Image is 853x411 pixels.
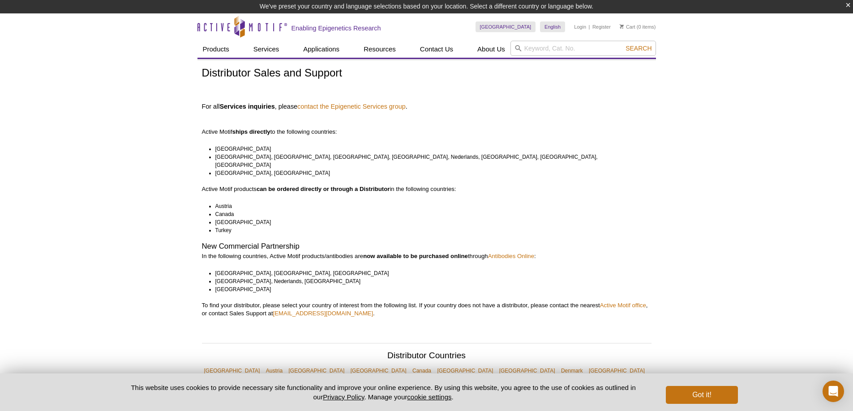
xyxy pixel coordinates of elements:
a: Services [248,41,285,58]
a: Privacy Policy [323,393,364,401]
li: [GEOGRAPHIC_DATA], [GEOGRAPHIC_DATA], [GEOGRAPHIC_DATA] [215,269,643,277]
strong: ships directly [232,128,270,135]
a: contact the Epigenetic Services group [297,102,406,110]
li: [GEOGRAPHIC_DATA] [215,218,643,226]
a: Applications [298,41,345,58]
a: Resources [358,41,401,58]
li: [GEOGRAPHIC_DATA], [GEOGRAPHIC_DATA] [215,169,643,177]
a: Products [197,41,235,58]
a: [GEOGRAPHIC_DATA] [587,364,647,377]
a: Contact Us [415,41,459,58]
a: Register [592,24,611,30]
h1: Distributor Sales and Support [202,67,652,80]
a: Canada [410,364,433,377]
img: Your Cart [620,24,624,29]
h2: Enabling Epigenetics Research [291,24,381,32]
input: Keyword, Cat. No. [510,41,656,56]
a: [GEOGRAPHIC_DATA] [348,364,409,377]
li: (0 items) [620,21,656,32]
a: Cart [620,24,635,30]
button: Search [623,44,654,52]
strong: now available to be purchased online [363,253,468,259]
li: [GEOGRAPHIC_DATA], [GEOGRAPHIC_DATA], [GEOGRAPHIC_DATA], [GEOGRAPHIC_DATA], Nederlands, [GEOGRAPH... [215,153,643,169]
p: Active Motif products in the following countries: [202,185,652,193]
p: Active Motif to the following countries: [202,112,652,136]
li: [GEOGRAPHIC_DATA] [215,145,643,153]
li: [GEOGRAPHIC_DATA], Nederlands, [GEOGRAPHIC_DATA] [215,277,643,285]
a: Active Motif office [600,302,646,309]
h2: New Commercial Partnership [202,242,652,250]
li: [GEOGRAPHIC_DATA] [215,285,643,293]
button: cookie settings [407,393,451,401]
li: Turkey [215,226,643,234]
h2: Distributor Countries [202,352,652,362]
a: [GEOGRAPHIC_DATA] [435,364,495,377]
p: To find your distributor, please select your country of interest from the following list. If your... [202,301,652,318]
a: [GEOGRAPHIC_DATA] [497,364,557,377]
li: Austria [215,202,643,210]
button: Got it! [666,386,737,404]
a: Antibodies Online [488,253,534,259]
strong: Services inquiries [219,103,274,110]
a: Denmark [559,364,585,377]
li: Canada [215,210,643,218]
h4: For all , please . [202,102,652,110]
a: [EMAIL_ADDRESS][DOMAIN_NAME] [273,310,373,317]
strong: can be ordered directly or through a Distributor [257,186,390,192]
a: English [540,21,565,32]
div: Open Intercom Messenger [823,381,844,402]
a: About Us [472,41,510,58]
p: In the following countries, Active Motif products/antibodies are through : [202,252,652,260]
a: [GEOGRAPHIC_DATA] [202,364,262,377]
span: Search [626,45,652,52]
p: This website uses cookies to provide necessary site functionality and improve your online experie... [116,383,652,402]
a: [GEOGRAPHIC_DATA] [476,21,536,32]
a: Austria [264,364,285,377]
li: | [589,21,590,32]
a: Login [574,24,586,30]
a: [GEOGRAPHIC_DATA] [286,364,347,377]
